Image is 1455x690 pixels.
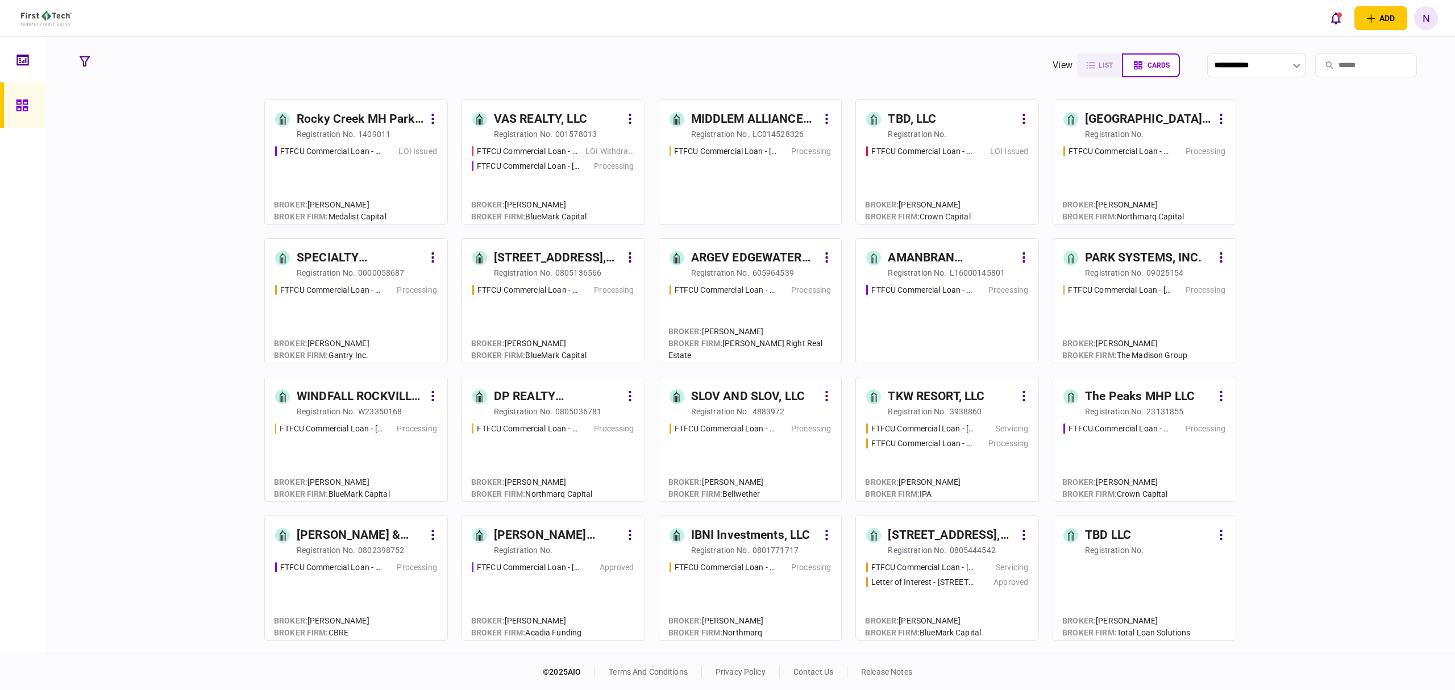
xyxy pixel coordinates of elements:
[471,200,505,209] span: Broker :
[471,351,526,360] span: broker firm :
[888,406,946,417] div: registration no.
[1062,488,1167,500] div: Crown Capital
[462,516,645,641] a: [PERSON_NAME] Regency Partners LLCregistration no.FTFCU Commercial Loan - 6 Dunbar Rd Monticello ...
[1085,406,1144,417] div: registration no.
[1053,59,1072,72] div: view
[861,667,912,676] a: release notes
[1414,6,1438,30] button: N
[555,128,597,140] div: 001578013
[397,562,436,573] div: Processing
[1062,350,1187,361] div: The Madison Group
[274,350,369,361] div: Gantry Inc.
[1069,423,1171,435] div: FTFCU Commercial Loan - 6110 N US Hwy 89 Flagstaff AZ
[494,526,621,544] div: [PERSON_NAME] Regency Partners LLC
[988,284,1028,296] div: Processing
[865,489,920,498] span: broker firm :
[494,128,552,140] div: registration no.
[600,562,634,573] div: Approved
[1122,53,1180,77] button: cards
[871,146,974,157] div: FTFCU Commercial Loan - 28313 US Hwy 27 Leesburg FL
[691,267,750,279] div: registration no.
[280,562,383,573] div: FTFCU Commercial Loan - 513 E Caney Street Wharton TX
[668,488,764,500] div: Bellwether
[1062,212,1117,221] span: broker firm :
[358,267,404,279] div: 0000058687
[555,406,601,417] div: 0805036781
[855,238,1039,363] a: AMANBRAN INVESTMENTS, LLCregistration no.L16000145801FTFCU Commercial Loan - 11140 Spring Hill Dr...
[1062,476,1167,488] div: [PERSON_NAME]
[793,667,833,676] a: contact us
[865,212,920,221] span: broker firm :
[668,616,702,625] span: Broker :
[462,238,645,363] a: [STREET_ADDRESS], LLCregistration no.0805136566FTFCU Commercial Loan - 503 E 6th Street Del RioPr...
[1068,284,1171,296] div: FTFCU Commercial Loan - 600 Holly Drive Albany
[594,160,634,172] div: Processing
[659,238,842,363] a: ARGEV EDGEWATER HOLDINGS LLCregistration no.605964539FTFCU Commercial Loan - 8813 Edgewater Dr SW...
[675,423,777,435] div: FTFCU Commercial Loan - 1639 Alameda Ave Lakewood OH
[753,544,799,556] div: 0801771717
[297,526,424,544] div: [PERSON_NAME] & [PERSON_NAME] PROPERTY HOLDINGS, LLC
[950,267,1005,279] div: L16000145801
[471,338,587,350] div: [PERSON_NAME]
[865,211,970,223] div: Crown Capital
[871,576,974,588] div: Letter of Interest - 3711 Chester Avenue Cleveland
[594,423,634,435] div: Processing
[398,146,436,157] div: LOI Issued
[471,476,593,488] div: [PERSON_NAME]
[996,423,1028,435] div: Servicing
[753,406,785,417] div: 4883972
[594,284,634,296] div: Processing
[668,326,833,338] div: [PERSON_NAME]
[1186,423,1225,435] div: Processing
[477,562,580,573] div: FTFCU Commercial Loan - 6 Dunbar Rd Monticello NY
[471,628,526,637] span: broker firm :
[753,267,794,279] div: 605964539
[297,128,355,140] div: registration no.
[668,477,702,487] span: Broker :
[988,438,1028,450] div: Processing
[471,615,581,627] div: [PERSON_NAME]
[691,388,805,406] div: SLOV AND SLOV, LLC
[1069,146,1171,157] div: FTFCU Commercial Loan - 3105 Clairpoint Court
[264,516,448,641] a: [PERSON_NAME] & [PERSON_NAME] PROPERTY HOLDINGS, LLCregistration no.0802398752FTFCU Commercial Lo...
[274,212,329,221] span: broker firm :
[1085,388,1195,406] div: The Peaks MHP LLC
[471,350,587,361] div: BlueMark Capital
[865,616,899,625] span: Broker :
[1053,238,1236,363] a: PARK SYSTEMS, INC.registration no.09025154FTFCU Commercial Loan - 600 Holly Drive AlbanyProcessin...
[1062,627,1190,639] div: Total Loan Solutions
[1062,616,1096,625] span: Broker :
[274,211,386,223] div: Medalist Capital
[1085,544,1144,556] div: registration no.
[791,146,831,157] div: Processing
[274,200,307,209] span: Broker :
[280,284,383,296] div: FTFCU Commercial Loan - 1151-B Hospital Way Pocatello
[691,249,818,267] div: ARGEV EDGEWATER HOLDINGS LLC
[865,200,899,209] span: Broker :
[865,199,970,211] div: [PERSON_NAME]
[1062,199,1184,211] div: [PERSON_NAME]
[691,128,750,140] div: registration no.
[1053,99,1236,225] a: [GEOGRAPHIC_DATA] Townhomes LLCregistration no.FTFCU Commercial Loan - 3105 Clairpoint CourtProce...
[668,615,764,627] div: [PERSON_NAME]
[462,377,645,502] a: DP REALTY INVESTMENT, LLCregistration no.0805036781FTFCU Commercial Loan - 566 W Farm to Market 1...
[1062,489,1117,498] span: broker firm :
[494,110,587,128] div: VAS REALTY, LLC
[1324,6,1348,30] button: open notifications list
[274,615,369,627] div: [PERSON_NAME]
[791,284,831,296] div: Processing
[668,338,833,361] div: [PERSON_NAME] Right Real Estate
[274,489,329,498] span: broker firm :
[1062,339,1096,348] span: Broker :
[993,576,1028,588] div: Approved
[716,667,766,676] a: privacy policy
[297,267,355,279] div: registration no.
[855,99,1039,225] a: TBD, LLCregistration no.FTFCU Commercial Loan - 28313 US Hwy 27 Leesburg FLLOI IssuedBroker:[PERS...
[494,249,621,267] div: [STREET_ADDRESS], LLC
[264,99,448,225] a: Rocky Creek MH Park LLCregistration no.1409011FTFCU Commercial Loan - 987 Hwy 11 South Ellisville...
[753,128,804,140] div: LC014528326
[471,339,505,348] span: Broker :
[865,615,981,627] div: [PERSON_NAME]
[950,544,996,556] div: 0805444542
